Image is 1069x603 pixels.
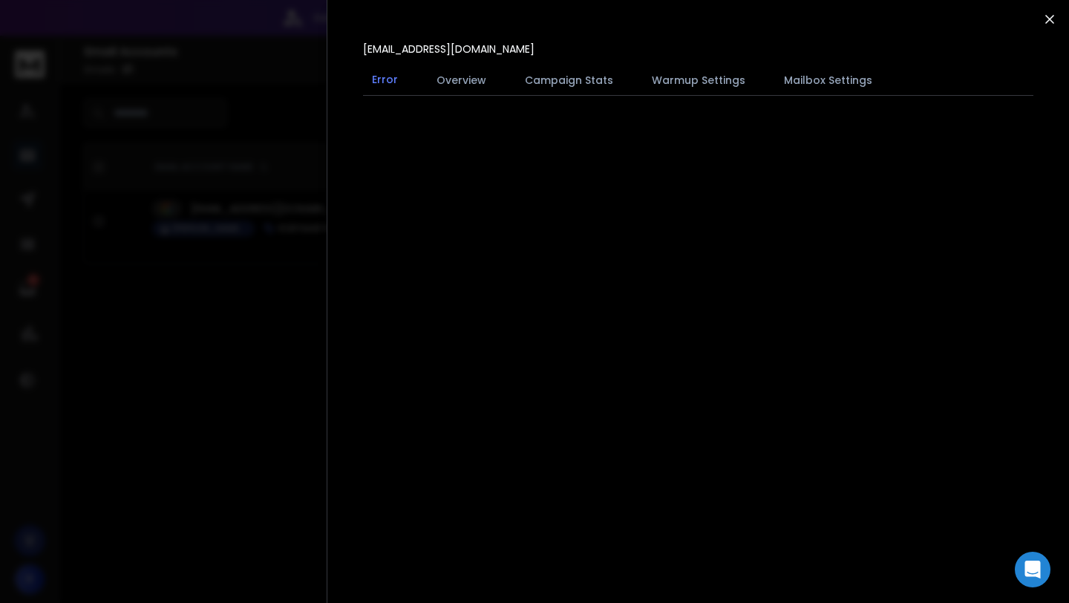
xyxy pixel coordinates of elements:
[775,64,881,97] button: Mailbox Settings
[1015,552,1050,587] div: Open Intercom Messenger
[363,42,534,56] p: [EMAIL_ADDRESS][DOMAIN_NAME]
[643,64,754,97] button: Warmup Settings
[428,64,495,97] button: Overview
[363,63,407,97] button: Error
[516,64,622,97] button: Campaign Stats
